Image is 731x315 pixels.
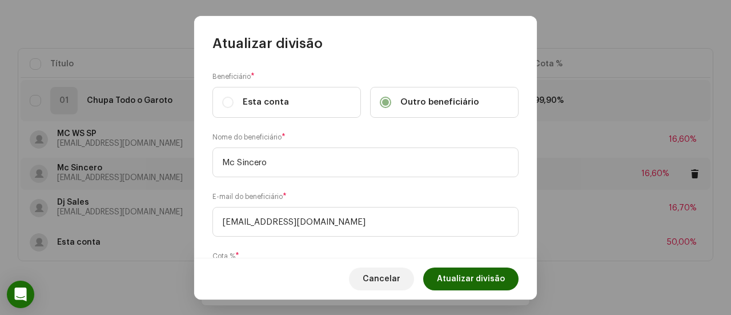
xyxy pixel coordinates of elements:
[212,250,235,262] small: Cota %
[212,131,282,143] small: Nome do beneficiário
[363,267,400,290] span: Cancelar
[212,207,519,237] input: E-mail
[212,191,283,202] small: E-mail do beneficiário
[400,96,479,109] span: Outro beneficiário
[423,267,519,290] button: Atualizar divisão
[243,96,289,109] span: Esta conta
[212,71,251,82] small: Beneficiário
[212,147,519,177] input: Adicionar o nome
[437,267,505,290] span: Atualizar divisão
[349,267,414,290] button: Cancelar
[212,34,323,53] span: Atualizar divisão
[7,281,34,308] div: Open Intercom Messenger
